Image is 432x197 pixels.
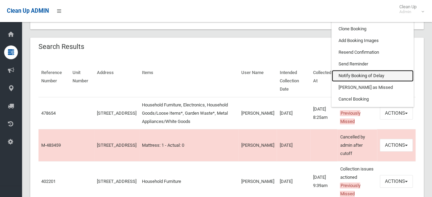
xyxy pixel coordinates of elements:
[238,129,277,161] td: [PERSON_NAME]
[332,93,413,105] a: Cancel Booking
[396,4,423,14] span: Clean Up
[41,111,56,116] a: 478654
[332,58,413,70] a: Send Reminder
[399,9,417,14] small: Admin
[38,65,70,97] th: Reference Number
[337,129,377,161] td: Cancelled by admin after cutoff
[41,143,61,148] a: M-483459
[380,139,413,152] button: Actions
[332,23,413,35] a: Clone Booking
[97,179,136,184] a: [STREET_ADDRESS]
[337,97,377,129] td: Collected
[332,46,413,58] a: Resend Confirmation
[139,97,239,129] td: Household Furniture, Electronics, Household Goods/Loose Items*, Garden Waste*, Metal Appliances/W...
[332,82,413,93] a: [PERSON_NAME] as Missed
[97,143,136,148] a: [STREET_ADDRESS]
[70,65,94,97] th: Unit Number
[139,65,239,97] th: Items
[277,97,310,129] td: [DATE]
[380,107,413,120] button: Actions
[97,111,136,116] a: [STREET_ADDRESS]
[277,129,310,161] td: [DATE]
[332,35,413,46] a: Add Booking Images
[30,40,92,53] header: Search Results
[41,179,56,184] a: 402201
[332,70,413,82] a: Notify Booking of Delay
[340,110,360,124] span: Previously Missed
[277,65,310,97] th: Intended Collection Date
[238,65,277,97] th: User Name
[238,97,277,129] td: [PERSON_NAME]
[380,175,413,188] button: Actions
[94,65,139,97] th: Address
[340,183,360,197] span: Previously Missed
[139,129,239,161] td: Mattress: 1 - Actual: 0
[310,97,337,129] td: [DATE] 8:25am
[7,8,49,14] span: Clean Up ADMIN
[310,65,337,97] th: Collected At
